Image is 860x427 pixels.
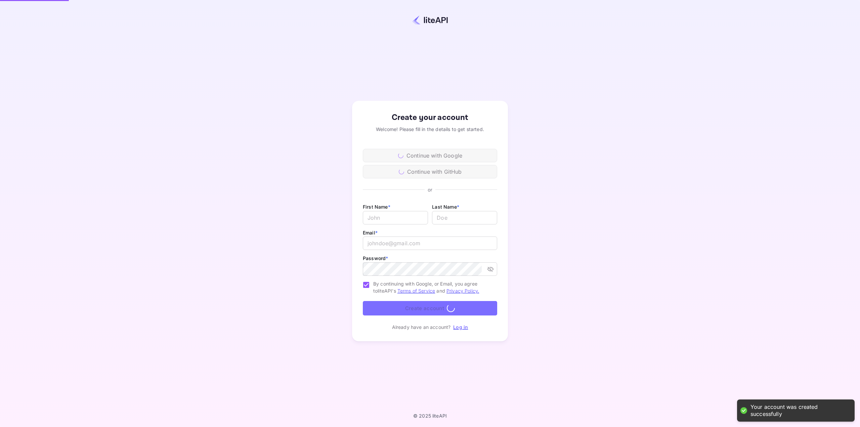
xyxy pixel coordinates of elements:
[373,280,492,294] span: By continuing with Google, or Email, you agree to liteAPI's and
[413,413,447,419] p: © 2025 liteAPI
[363,165,497,178] div: Continue with GitHub
[363,204,390,210] label: First Name
[412,15,448,25] img: liteapi
[453,324,468,330] a: Log in
[432,211,497,224] input: Doe
[363,230,378,236] label: Email
[363,149,497,162] div: Continue with Google
[397,288,435,294] a: Terms of Service
[363,211,428,224] input: John
[363,126,497,133] div: Welcome! Please fill in the details to get started.
[446,288,479,294] a: Privacy Policy.
[432,204,459,210] label: Last Name
[750,403,848,418] div: Your account was created successfully
[484,263,497,275] button: toggle password visibility
[363,112,497,124] div: Create your account
[363,237,497,250] input: johndoe@gmail.com
[363,255,388,261] label: Password
[392,324,451,331] p: Already have an account?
